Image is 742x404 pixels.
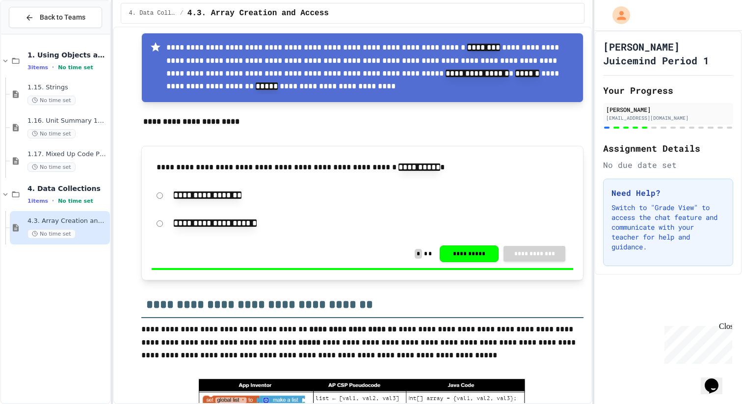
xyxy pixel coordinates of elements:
[27,51,108,59] span: 1. Using Objects and Methods
[52,63,54,71] span: •
[602,4,633,27] div: My Account
[603,83,733,97] h2: Your Progress
[603,40,733,67] h1: [PERSON_NAME] Juicemind Period 1
[611,203,725,252] p: Switch to "Grade View" to access the chat feature and communicate with your teacher for help and ...
[27,217,108,225] span: 4.3. Array Creation and Access
[180,9,184,17] span: /
[4,4,68,62] div: Chat with us now!Close
[27,83,108,92] span: 1.15. Strings
[27,117,108,125] span: 1.16. Unit Summary 1a (1.1-1.6)
[40,12,85,23] span: Back to Teams
[58,64,93,71] span: No time set
[52,197,54,205] span: •
[606,114,730,122] div: [EMAIL_ADDRESS][DOMAIN_NAME]
[27,229,76,239] span: No time set
[27,96,76,105] span: No time set
[27,64,48,71] span: 3 items
[606,105,730,114] div: [PERSON_NAME]
[27,150,108,159] span: 1.17. Mixed Up Code Practice 1.1-1.6
[603,159,733,171] div: No due date set
[603,141,733,155] h2: Assignment Details
[611,187,725,199] h3: Need Help?
[27,184,108,193] span: 4. Data Collections
[27,129,76,138] span: No time set
[27,198,48,204] span: 1 items
[701,365,732,394] iframe: chat widget
[187,7,329,19] span: 4.3. Array Creation and Access
[129,9,176,17] span: 4. Data Collections
[661,322,732,364] iframe: chat widget
[58,198,93,204] span: No time set
[27,162,76,172] span: No time set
